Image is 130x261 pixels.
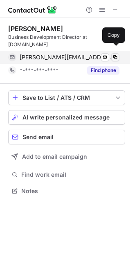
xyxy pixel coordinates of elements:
button: Add to email campaign [8,149,125,164]
button: Find work email [8,169,125,180]
img: ContactOut v5.3.10 [8,5,57,15]
span: Find work email [21,171,122,178]
span: Send email [22,134,54,140]
span: Add to email campaign [22,153,87,160]
span: AI write personalized message [22,114,110,121]
button: Send email [8,130,125,144]
button: Reveal Button [87,66,119,74]
span: Notes [21,187,122,195]
div: [PERSON_NAME] [8,25,63,33]
button: AI write personalized message [8,110,125,125]
div: Save to List / ATS / CRM [22,94,111,101]
span: [PERSON_NAME][EMAIL_ADDRESS][DOMAIN_NAME] [20,54,113,61]
div: Business Development Director at [DOMAIN_NAME] [8,34,125,48]
button: Notes [8,185,125,197]
button: save-profile-one-click [8,90,125,105]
